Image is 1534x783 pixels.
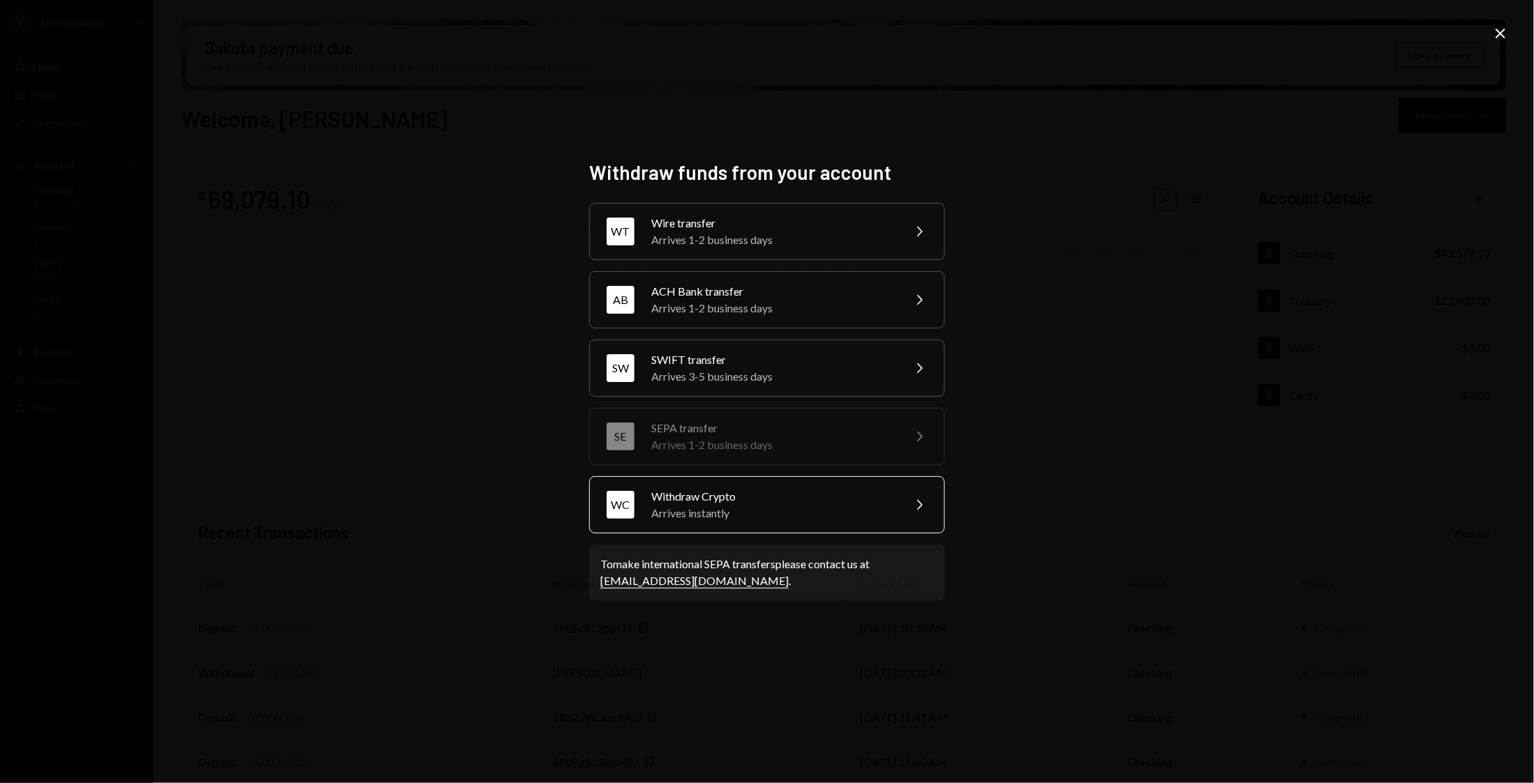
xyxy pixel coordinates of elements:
div: Arrives 1-2 business days [651,231,894,248]
div: Arrives 1-2 business days [651,300,894,317]
div: ACH Bank transfer [651,283,894,300]
div: SW [607,354,635,382]
div: SEPA transfer [651,420,894,436]
div: WT [607,218,635,245]
div: To make international SEPA transfers please contact us at . [600,556,934,589]
button: SWSWIFT transferArrives 3-5 business days [589,340,945,397]
a: [EMAIL_ADDRESS][DOMAIN_NAME] [600,574,789,588]
button: SESEPA transferArrives 1-2 business days [589,408,945,465]
div: Withdraw Crypto [651,488,894,505]
div: Arrives instantly [651,505,894,522]
div: AB [607,286,635,314]
button: WCWithdraw CryptoArrives instantly [589,476,945,533]
button: WTWire transferArrives 1-2 business days [589,203,945,260]
div: SWIFT transfer [651,351,894,368]
button: ABACH Bank transferArrives 1-2 business days [589,271,945,328]
div: SE [607,423,635,450]
div: WC [607,491,635,519]
h2: Withdraw funds from your account [589,159,945,186]
div: Arrives 1-2 business days [651,436,894,453]
div: Arrives 3-5 business days [651,368,894,385]
div: Wire transfer [651,215,894,231]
